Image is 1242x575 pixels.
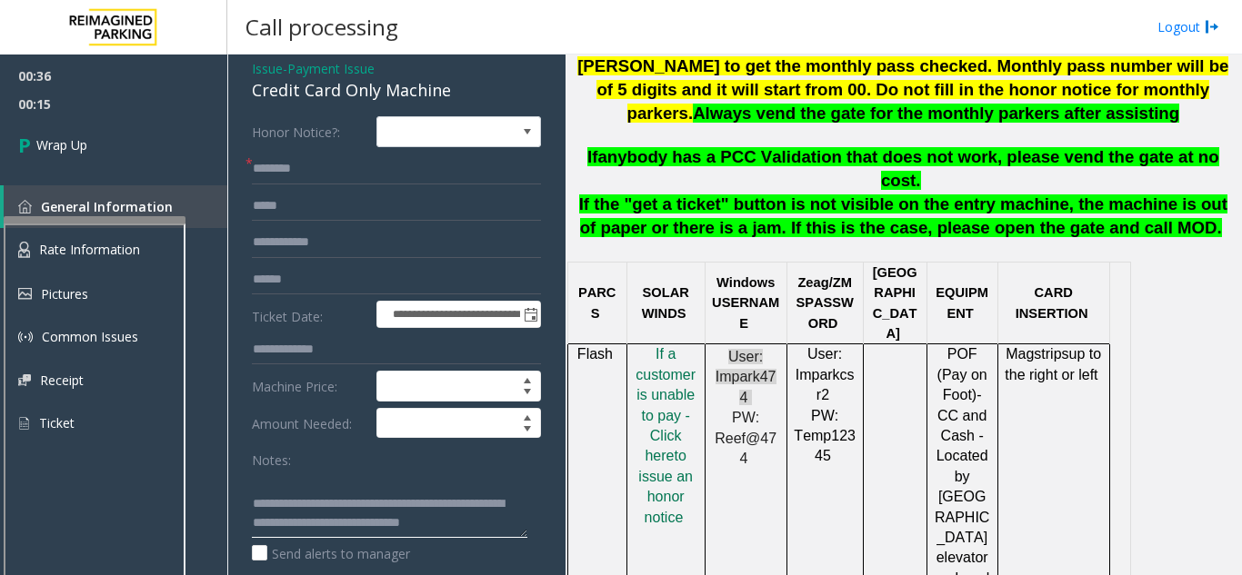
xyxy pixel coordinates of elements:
[1005,346,1101,382] span: up to the right or left
[515,409,540,423] span: Increase value
[712,275,779,331] span: Windows USERNAME
[597,147,1218,190] span: anybody has a PCC Validation that does not work, please vend the gate at no cost.
[252,59,283,78] span: Issue
[247,408,372,439] label: Amount Needed:
[666,449,675,463] a: e
[666,448,675,463] span: e
[937,448,988,463] span: Located
[936,285,988,320] span: EQUIPMENT
[693,104,1179,123] span: Always vend the gate for the monthly parkers after assisting
[252,78,541,103] div: Credit Card Only Machine
[638,449,693,524] a: to issue an honor notice
[797,275,828,291] span: Zeag
[656,347,659,362] a: I
[937,387,987,443] span: -CC and Cash -
[18,200,32,213] img: 'icon'
[716,349,776,405] span: User: Impark474
[283,60,375,77] span: -
[287,59,375,78] span: Payment Issue
[636,347,696,463] a: f a customer is unable to pay - Click her
[252,544,410,563] label: Send alerts to manager
[41,198,173,215] span: General Information
[236,5,407,49] h3: Call processing
[579,194,1227,237] span: If the "get a ticket" button is not visible on the entry machine, the machine is out of paper or ...
[715,410,776,466] span: PW: Reef@474
[36,135,87,154] span: Wrap Up
[1034,346,1068,362] span: strips
[638,448,693,524] span: to issue an honor notice
[796,275,854,331] span: /ZMSPASSWORD
[520,302,540,327] span: Toggle popup
[578,285,616,320] span: PARCS
[796,346,855,402] span: User: Imparkcsr2
[515,386,540,401] span: Decrease value
[587,147,597,166] span: If
[252,444,291,470] label: Notes:
[1016,285,1088,320] span: CARD INSERTION
[937,346,987,402] span: POF (Pay on Foot)
[1157,17,1219,36] a: Logout
[794,408,856,464] span: PW: Temp12345
[247,371,372,402] label: Machine Price:
[247,301,372,328] label: Ticket Date:
[656,346,659,362] span: I
[873,265,917,341] span: [GEOGRAPHIC_DATA]
[515,423,540,438] span: Decrease value
[1006,346,1034,362] span: Mag
[577,346,613,362] span: Flash
[1205,17,1219,36] img: logout
[4,185,227,228] a: General Information
[515,372,540,386] span: Increase value
[247,116,372,147] label: Honor Notice?:
[642,285,689,320] span: SOLAR WINDS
